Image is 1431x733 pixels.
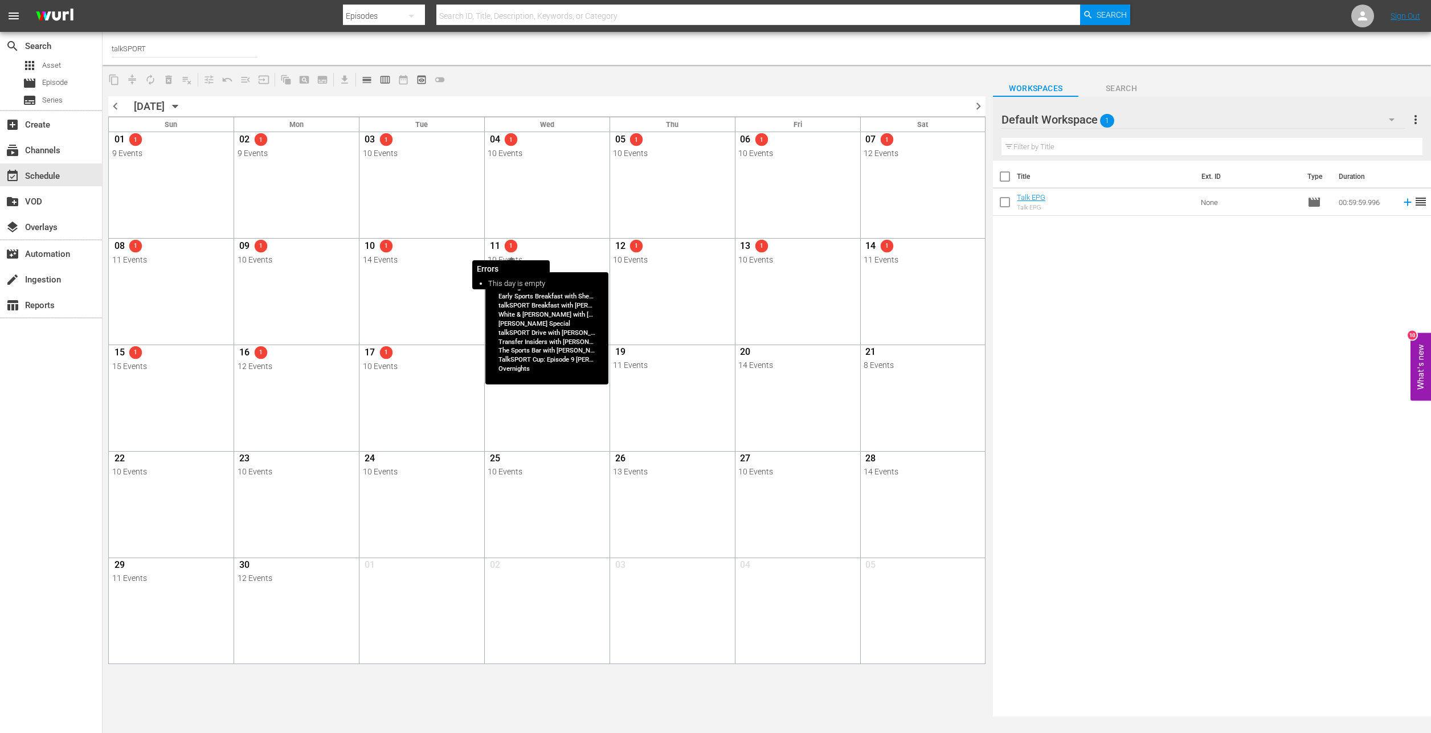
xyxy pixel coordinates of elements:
[363,453,377,467] span: 24
[394,71,412,89] span: Month Calendar View
[238,255,356,264] div: 10 Events
[238,347,252,361] span: 16
[864,467,982,476] div: 14 Events
[363,240,377,255] span: 10
[666,120,678,129] span: Thu
[864,361,982,370] div: 8 Events
[238,149,356,158] div: 9 Events
[971,99,986,113] span: chevron_right
[738,240,753,255] span: 13
[1408,330,1417,339] div: 10
[488,361,606,370] div: 12 Events
[540,120,554,129] span: Wed
[1195,161,1301,193] th: Ext. ID
[379,243,392,249] span: 1
[112,362,231,371] div: 15 Events
[129,243,142,249] span: 1
[505,136,517,142] span: 1
[363,347,377,361] span: 17
[112,134,126,148] span: 01
[1414,195,1428,208] span: reorder
[7,9,21,23] span: menu
[488,453,502,467] span: 25
[134,100,165,112] div: [DATE]
[1097,5,1127,25] span: Search
[1017,161,1195,193] th: Title
[488,134,502,148] span: 04
[363,362,481,371] div: 10 Events
[6,144,19,157] span: Channels
[1307,195,1321,209] span: Episode
[141,71,160,89] span: Loop Content
[415,120,428,129] span: Tue
[42,77,68,88] span: Episode
[6,39,19,53] span: Search
[363,149,481,158] div: 10 Events
[196,68,218,91] span: Customize Events
[1196,189,1303,216] td: None
[363,255,481,264] div: 14 Events
[379,136,392,142] span: 1
[42,60,61,71] span: Asset
[412,71,431,89] span: View Backup
[313,71,332,89] span: Create Series Block
[363,134,377,148] span: 03
[6,169,19,183] span: Schedule
[23,76,36,90] span: Episode
[1017,204,1045,211] div: Talk EPG
[488,559,502,574] span: 02
[108,99,122,113] span: chevron_left
[488,346,502,361] span: 18
[755,136,768,142] span: 1
[630,243,643,249] span: 1
[1001,104,1405,136] div: Default Workspace
[23,59,36,72] span: apps
[738,134,753,148] span: 06
[864,240,878,255] span: 14
[416,74,427,85] span: preview_outlined
[864,255,982,264] div: 11 Events
[993,81,1078,96] span: Workspaces
[112,149,231,158] div: 9 Events
[6,298,19,312] span: Reports
[738,453,753,467] span: 27
[864,453,878,467] span: 28
[488,467,606,476] div: 10 Events
[112,347,126,361] span: 15
[112,467,231,476] div: 10 Events
[354,68,376,91] span: Day Calendar View
[505,243,517,249] span: 1
[613,346,627,361] span: 19
[488,255,606,264] div: 10 Events
[613,361,731,370] div: 11 Events
[238,559,252,574] span: 30
[1078,81,1164,96] span: Search
[255,136,267,142] span: 1
[6,273,19,286] span: Ingestion
[238,240,252,255] span: 09
[255,243,267,249] span: 1
[123,71,141,89] span: Remove Gaps & Overlaps
[255,71,273,89] span: Update Metadata from Key Asset
[613,467,731,476] div: 13 Events
[1391,11,1420,21] a: Sign Out
[108,117,986,664] div: Month View
[1334,189,1397,216] td: 00:59:59.996
[864,346,878,361] span: 21
[165,120,177,129] span: Sun
[488,149,606,158] div: 10 Events
[1401,196,1414,208] svg: Add to Schedule
[105,71,123,89] span: Copy Lineup
[1409,113,1422,126] span: more_vert
[613,240,627,255] span: 12
[1101,109,1115,133] span: 1
[332,68,354,91] span: Download as CSV
[238,574,356,583] div: 12 Events
[238,467,356,476] div: 10 Events
[363,559,377,574] span: 01
[379,74,391,85] span: calendar_view_week_outlined
[613,559,627,574] span: 03
[864,149,982,158] div: 12 Events
[1332,161,1400,193] th: Duration
[613,149,731,158] div: 10 Events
